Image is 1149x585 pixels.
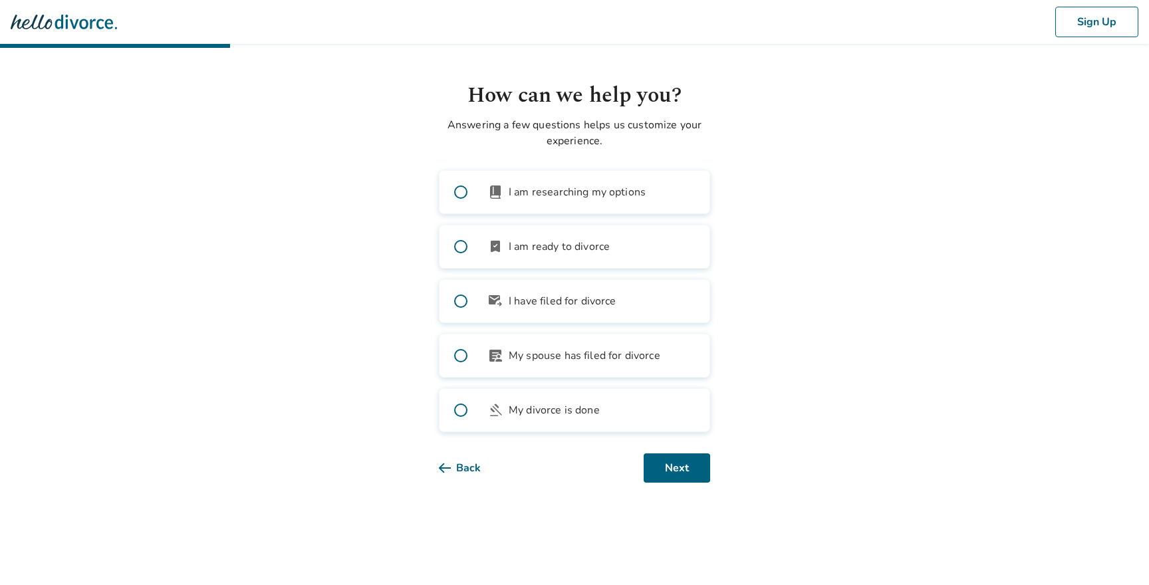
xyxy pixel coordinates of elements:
[1083,521,1149,585] iframe: Chat Widget
[439,453,502,483] button: Back
[11,9,117,35] img: Hello Divorce Logo
[487,184,503,200] span: book_2
[1055,7,1138,37] button: Sign Up
[644,453,710,483] button: Next
[509,402,600,418] span: My divorce is done
[509,184,646,200] span: I am researching my options
[509,293,616,309] span: I have filed for divorce
[509,348,660,364] span: My spouse has filed for divorce
[487,348,503,364] span: article_person
[509,239,610,255] span: I am ready to divorce
[487,293,503,309] span: outgoing_mail
[439,117,710,149] p: Answering a few questions helps us customize your experience.
[487,402,503,418] span: gavel
[439,80,710,112] h1: How can we help you?
[487,239,503,255] span: bookmark_check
